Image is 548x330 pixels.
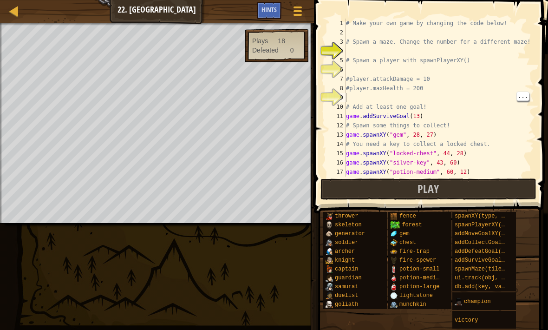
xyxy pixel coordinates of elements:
img: portrait.png [326,239,333,246]
img: portrait.png [390,230,398,238]
span: samurai [335,284,358,290]
span: chest [399,239,416,246]
img: portrait.png [326,230,333,238]
div: 9 [327,93,346,102]
span: forest [402,222,422,228]
div: 4 [327,46,346,56]
img: portrait.png [390,239,398,246]
img: portrait.png [326,274,333,282]
span: captain [335,266,358,272]
div: 1 [327,19,346,28]
span: victory [455,317,478,323]
div: 8 [327,84,346,93]
div: 0 [290,46,294,55]
span: thrower [335,213,358,219]
span: duelist [335,292,358,299]
img: trees_1.png [390,221,400,229]
span: potion-medium [399,275,443,281]
span: fire-spewer [399,257,436,264]
div: 16 [327,158,346,167]
div: 3 [327,37,346,46]
img: portrait.png [326,257,333,264]
div: 13 [327,130,346,139]
span: spawnMaze(tileType, seed) [455,266,538,272]
img: portrait.png [326,292,333,299]
img: portrait.png [390,265,398,273]
div: 18 [327,177,346,186]
img: portrait.png [326,248,333,255]
span: addDefeatGoal(amount) [455,248,525,255]
span: guardian [335,275,362,281]
img: portrait.png [326,283,333,290]
span: gem [399,231,410,237]
img: portrait.png [390,248,398,255]
span: munchkin [399,301,426,308]
div: 5 [327,56,346,65]
img: portrait.png [390,274,398,282]
span: potion-large [399,284,439,290]
span: knight [335,257,355,264]
span: addSurviveGoal(seconds) [455,257,532,264]
img: portrait.png [455,298,462,305]
span: soldier [335,239,358,246]
div: 10 [327,102,346,112]
div: Defeated [252,46,279,55]
button: Play [320,178,537,200]
div: 2 [327,28,346,37]
span: spawnXY(type, x, y) [455,213,518,219]
span: fire-trap [399,248,430,255]
img: portrait.png [390,212,398,220]
div: 6 [327,65,346,74]
span: archer [335,248,355,255]
span: spawnPlayerXY(type, x, y) [455,222,538,228]
img: portrait.png [390,292,398,299]
span: ... [517,92,529,100]
span: potion-small [399,266,439,272]
div: 15 [327,149,346,158]
div: 17 [327,167,346,177]
span: Play [418,181,439,196]
span: generator [335,231,365,237]
span: db.add(key, value) [455,284,515,290]
div: Plays [252,36,268,46]
div: 11 [327,112,346,121]
div: 12 [327,121,346,130]
img: portrait.png [326,301,333,308]
button: Show game menu [286,2,309,24]
img: portrait.png [326,221,333,229]
img: portrait.png [326,212,333,220]
span: addMoveGoalXY(x, y) [455,231,518,237]
img: portrait.png [390,301,398,308]
span: Hints [261,5,277,14]
span: goliath [335,301,358,308]
div: 7 [327,74,346,84]
img: portrait.png [390,283,398,290]
span: addCollectGoal(amount) [455,239,528,246]
img: portrait.png [390,257,398,264]
span: skeleton [335,222,362,228]
span: ui.track(obj, prop) [455,275,518,281]
span: champion [464,298,491,305]
div: 18 [278,36,285,46]
div: 14 [327,139,346,149]
span: lightstone [399,292,433,299]
img: portrait.png [326,265,333,273]
span: fence [399,213,416,219]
